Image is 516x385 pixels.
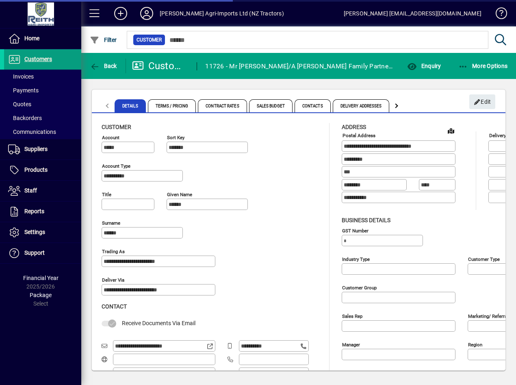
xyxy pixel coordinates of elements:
span: Communications [8,129,56,135]
span: Enquiry [407,63,441,69]
button: Add [108,6,134,21]
span: Settings [24,229,45,235]
span: Quotes [8,101,31,107]
mat-label: Customer group [342,284,377,290]
span: Edit [474,95,491,109]
span: Reports [24,208,44,214]
button: More Options [456,59,510,73]
span: Receive Documents Via Email [122,320,195,326]
span: Package [30,292,52,298]
span: Invoices [8,73,34,80]
mat-label: Manager [342,341,360,347]
span: Suppliers [24,146,48,152]
span: Customer [137,36,162,44]
div: [PERSON_NAME] [EMAIL_ADDRESS][DOMAIN_NAME] [344,7,481,20]
span: Terms / Pricing [148,99,196,112]
mat-label: Sales rep [342,313,362,319]
mat-label: Title [102,192,111,197]
span: Financial Year [23,275,59,281]
a: Settings [4,222,81,243]
mat-label: Notes [342,370,355,376]
mat-label: Customer type [468,256,500,262]
button: Enquiry [405,59,443,73]
a: Invoices [4,70,81,83]
div: Customer [132,59,189,72]
mat-label: Industry type [342,256,370,262]
span: Contract Rates [198,99,247,112]
mat-label: Surname [102,220,120,226]
span: Sales Budget [249,99,293,112]
mat-label: Account [102,135,119,140]
span: Back [90,63,117,69]
a: Backorders [4,111,81,125]
a: Home [4,28,81,49]
mat-label: Given name [167,192,192,197]
mat-label: Trading as [102,249,125,254]
span: Staff [24,187,37,194]
a: Products [4,160,81,180]
span: Contacts [295,99,331,112]
button: Back [88,59,119,73]
mat-label: Marketing/ Referral [468,313,508,319]
span: Details [115,99,146,112]
span: Customer [102,124,131,130]
div: 11726 - Mr [PERSON_NAME]/A [PERSON_NAME] Family Partnership [205,60,392,73]
span: Home [24,35,39,42]
a: View on map [444,124,457,137]
span: Payments [8,87,39,94]
span: Products [24,166,48,173]
a: Communications [4,125,81,139]
span: Address [342,124,366,130]
span: Contact [102,303,127,310]
mat-label: Deliver via [102,277,124,283]
mat-label: Region [468,341,482,347]
mat-label: Account Type [102,163,130,169]
mat-label: GST Number [342,227,369,233]
a: Reports [4,201,81,222]
a: Payments [4,83,81,97]
button: Edit [469,94,495,109]
span: Support [24,249,45,256]
a: Staff [4,181,81,201]
mat-label: Sort key [167,135,184,140]
button: Profile [134,6,160,21]
span: Delivery Addresses [333,99,390,112]
span: Customers [24,56,52,62]
button: Filter [88,33,119,47]
a: Knowledge Base [490,2,506,28]
div: [PERSON_NAME] Agri-Imports Ltd (NZ Tractors) [160,7,284,20]
a: Support [4,243,81,263]
span: More Options [458,63,508,69]
app-page-header-button: Back [81,59,126,73]
span: Business details [342,217,390,223]
span: Filter [90,37,117,43]
a: Suppliers [4,139,81,160]
span: Backorders [8,115,42,121]
a: Quotes [4,97,81,111]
